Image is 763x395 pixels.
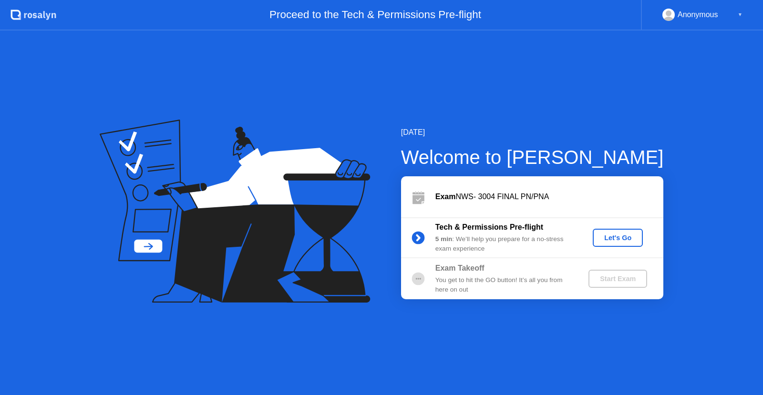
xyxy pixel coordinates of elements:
div: NWS- 3004 FINAL PN/PNA [435,191,663,203]
div: Welcome to [PERSON_NAME] [401,143,664,172]
div: Anonymous [678,9,718,21]
div: [DATE] [401,127,664,138]
b: Tech & Permissions Pre-flight [435,223,543,231]
b: Exam [435,192,456,201]
b: Exam Takeoff [435,264,485,272]
button: Let's Go [593,229,643,247]
b: 5 min [435,235,453,243]
div: ▼ [738,9,742,21]
div: : We’ll help you prepare for a no-stress exam experience [435,234,573,254]
div: Start Exam [592,275,643,283]
button: Start Exam [588,270,647,288]
div: You get to hit the GO button! It’s all you from here on out [435,275,573,295]
div: Let's Go [597,234,639,242]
